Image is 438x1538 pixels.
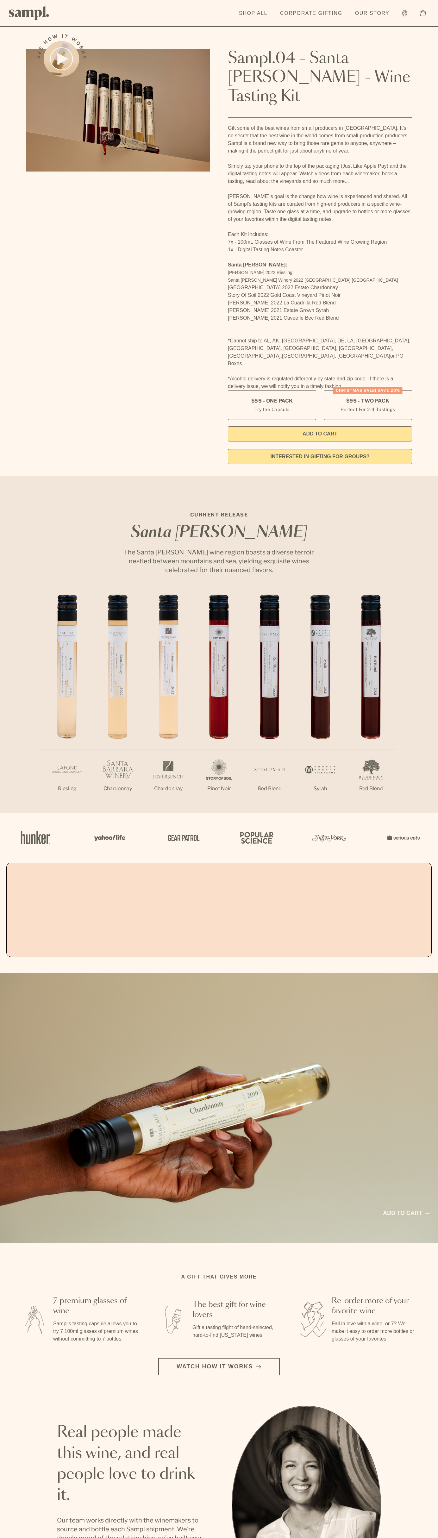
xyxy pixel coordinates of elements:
img: Sampl logo [9,6,49,20]
p: Syrah [295,785,346,792]
h3: The best gift for wine lovers [192,1300,278,1320]
em: Santa [PERSON_NAME] [131,525,307,540]
h3: 7 premium glasses of wine [53,1296,139,1316]
span: Santa [PERSON_NAME] Winery 2022 [GEOGRAPHIC_DATA] [GEOGRAPHIC_DATA] [228,278,398,283]
h3: Re-order more of your favorite wine [332,1296,418,1316]
a: Our Story [352,6,393,20]
span: [PERSON_NAME] 2022 Riesling [228,270,292,275]
button: See how it works [44,41,79,77]
a: Shop All [236,6,271,20]
p: Chardonnay [92,785,143,792]
small: Perfect For 2-4 Tastings [341,406,395,413]
span: $95 - Two Pack [346,397,390,404]
div: Gift some of the best wines from small producers in [GEOGRAPHIC_DATA]. It’s no secret that the be... [228,124,412,390]
p: CURRENT RELEASE [118,511,320,519]
p: Gift a tasting flight of hand-selected, hard-to-find [US_STATE] wines. [192,1324,278,1339]
a: Corporate Gifting [277,6,346,20]
p: Sampl's tasting capsule allows you to try 7 100ml glasses of premium wines without committing to ... [53,1320,139,1343]
li: 4 / 7 [194,595,244,813]
li: [PERSON_NAME] 2021 Estate Grown Syrah [228,307,412,314]
li: [PERSON_NAME] 2021 Cuvee le Bec Red Blend [228,314,412,322]
img: Artboard_3_0b291449-6e8c-4d07-b2c2-3f3601a19cd1_x450.png [310,824,348,851]
li: 5 / 7 [244,595,295,813]
small: Try the Capsule [254,406,290,413]
li: 3 / 7 [143,595,194,813]
h2: A gift that gives more [181,1273,257,1281]
p: Riesling [42,785,92,792]
button: Watch how it works [158,1358,280,1375]
strong: Santa [PERSON_NAME]: [228,262,287,267]
h2: Real people made this wine, and real people love to drink it. [57,1422,206,1506]
li: [GEOGRAPHIC_DATA] 2022 Estate Chardonnay [228,284,412,291]
p: Fall in love with a wine, or 7? We make it easy to order more bottles or glasses of your favorites. [332,1320,418,1343]
img: Artboard_7_5b34974b-f019-449e-91fb-745f8d0877ee_x450.png [384,824,422,851]
div: Christmas SALE! Save 20% [333,387,403,394]
li: 2 / 7 [92,595,143,813]
img: Artboard_1_c8cd28af-0030-4af1-819c-248e302c7f06_x450.png [16,824,54,851]
h1: Sampl.04 - Santa [PERSON_NAME] - Wine Tasting Kit [228,49,412,106]
li: Story Of Soil 2022 Gold Coast Vineyard Pinot Noir [228,291,412,299]
li: 6 / 7 [295,595,346,813]
a: interested in gifting for groups? [228,449,412,464]
li: 7 / 7 [346,595,396,813]
p: The Santa [PERSON_NAME] wine region boasts a diverse terroir, nestled between mountains and sea, ... [118,548,320,574]
img: Artboard_5_7fdae55a-36fd-43f7-8bfd-f74a06a2878e_x450.png [163,824,201,851]
p: Chardonnay [143,785,194,792]
span: , [281,353,282,359]
img: Artboard_6_04f9a106-072f-468a-bdd7-f11783b05722_x450.png [90,824,128,851]
p: Red Blend [244,785,295,792]
p: Pinot Noir [194,785,244,792]
span: $55 - One Pack [251,397,293,404]
button: Add to Cart [228,426,412,441]
img: Artboard_4_28b4d326-c26e-48f9-9c80-911f17d6414e_x450.png [237,824,275,851]
li: 1 / 7 [42,595,92,813]
span: [GEOGRAPHIC_DATA], [GEOGRAPHIC_DATA] [282,353,390,359]
img: Sampl.04 - Santa Barbara - Wine Tasting Kit [26,49,210,172]
p: Red Blend [346,785,396,792]
a: Add to cart [383,1209,429,1217]
li: [PERSON_NAME] 2022 La Cuadrilla Red Blend [228,299,412,307]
